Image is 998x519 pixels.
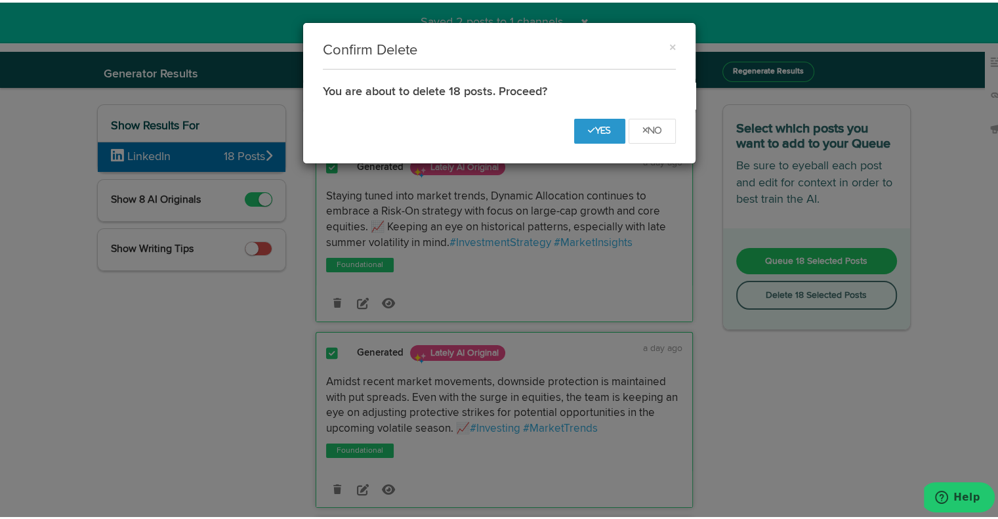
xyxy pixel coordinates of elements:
[323,83,676,96] h2: You are about to delete 18 posts. Proceed?
[323,40,676,56] h1: Confirm Delete
[924,480,995,512] iframe: Opens a widget where you can find more information
[642,124,662,132] i: No
[669,39,676,52] button: ×
[588,124,612,132] i: Yes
